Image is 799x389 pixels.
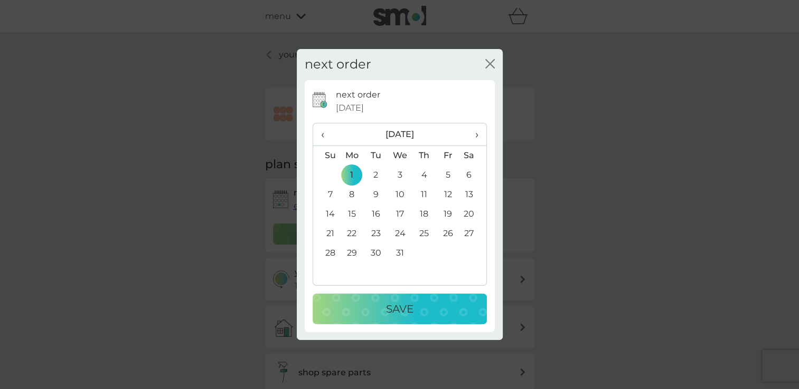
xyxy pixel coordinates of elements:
[412,185,436,205] td: 11
[340,185,364,205] td: 8
[388,224,412,244] td: 24
[388,166,412,185] td: 3
[485,59,495,70] button: close
[336,101,364,115] span: [DATE]
[412,145,436,166] th: Th
[340,205,364,224] td: 15
[340,166,364,185] td: 1
[321,123,332,145] span: ‹
[459,224,486,244] td: 27
[364,185,388,205] td: 9
[364,145,388,166] th: Tu
[336,88,380,102] p: next order
[340,123,460,146] th: [DATE]
[340,244,364,263] td: 29
[412,205,436,224] td: 18
[436,145,460,166] th: Fr
[388,185,412,205] td: 10
[436,224,460,244] td: 26
[364,224,388,244] td: 23
[364,244,388,263] td: 30
[386,300,413,317] p: Save
[305,57,371,72] h2: next order
[436,205,460,224] td: 19
[459,185,486,205] td: 13
[467,123,478,145] span: ›
[340,224,364,244] td: 22
[388,244,412,263] td: 31
[340,145,364,166] th: Mo
[313,244,340,263] td: 28
[364,205,388,224] td: 16
[412,224,436,244] td: 25
[313,145,340,166] th: Su
[388,145,412,166] th: We
[436,166,460,185] td: 5
[313,185,340,205] td: 7
[313,294,487,324] button: Save
[388,205,412,224] td: 17
[313,205,340,224] td: 14
[459,145,486,166] th: Sa
[412,166,436,185] td: 4
[436,185,460,205] td: 12
[459,166,486,185] td: 6
[313,224,340,244] td: 21
[364,166,388,185] td: 2
[459,205,486,224] td: 20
